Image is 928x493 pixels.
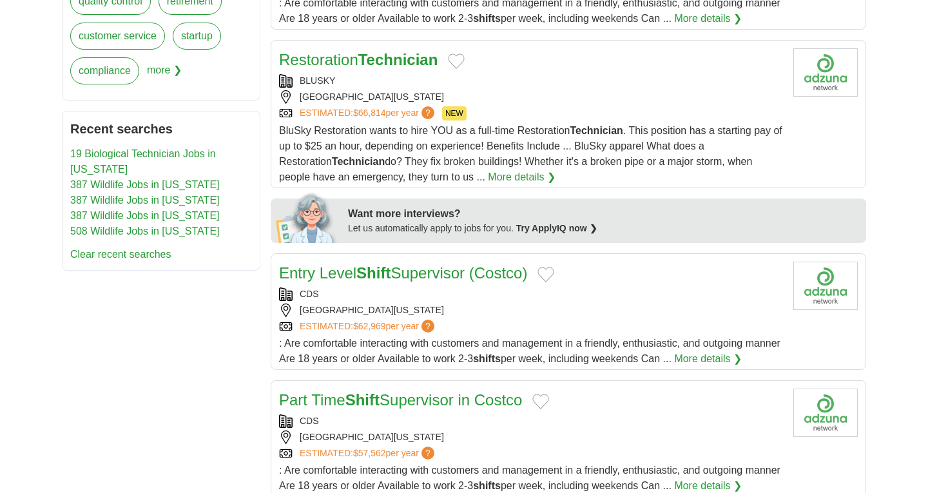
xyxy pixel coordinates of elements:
[516,223,597,233] a: Try ApplyIQ now ❯
[279,51,438,68] a: RestorationTechnician
[276,191,338,243] img: apply-iq-scientist.png
[70,57,139,84] a: compliance
[279,125,782,182] span: BluSky Restoration wants to hire YOU as a full-time Restoration . This position has a starting pa...
[448,53,465,69] button: Add to favorite jobs
[473,480,501,491] strong: shifts
[473,353,501,364] strong: shifts
[488,169,556,185] a: More details ❯
[300,447,437,460] a: ESTIMATED:$57,562per year?
[70,148,216,175] a: 19 Biological Technician Jobs in [US_STATE]
[70,210,220,221] a: 387 Wildlife Jobs in [US_STATE]
[353,448,386,458] span: $57,562
[70,119,252,139] h2: Recent searches
[356,264,391,282] strong: Shift
[70,226,220,237] a: 508 Wildlife Jobs in [US_STATE]
[421,320,434,333] span: ?
[279,304,783,317] div: [GEOGRAPHIC_DATA][US_STATE]
[279,430,783,444] div: [GEOGRAPHIC_DATA][US_STATE]
[537,267,554,282] button: Add to favorite jobs
[358,51,438,68] strong: Technician
[674,11,742,26] a: More details ❯
[348,206,858,222] div: Want more interviews?
[421,106,434,119] span: ?
[300,106,437,121] a: ESTIMATED:$66,814per year?
[421,447,434,459] span: ?
[279,264,527,282] a: Entry LevelShiftSupervisor (Costco)
[532,394,549,409] button: Add to favorite jobs
[473,13,501,24] strong: shifts
[345,391,380,409] strong: Shift
[674,351,742,367] a: More details ❯
[279,338,780,364] span: : Are comfortable interacting with customers and management in a friendly, enthusiastic, and outg...
[793,48,858,97] img: Company logo
[279,414,783,428] div: CDS
[279,287,783,301] div: CDS
[173,23,221,50] a: startup
[570,125,623,136] strong: Technician
[70,249,171,260] a: Clear recent searches
[70,179,220,190] a: 387 Wildlife Jobs in [US_STATE]
[332,156,385,167] strong: Technician
[793,389,858,437] img: Company logo
[353,321,386,331] span: $62,969
[353,108,386,118] span: $66,814
[279,391,522,409] a: Part TimeShiftSupervisor in Costco
[70,195,220,206] a: 387 Wildlife Jobs in [US_STATE]
[348,222,858,235] div: Let us automatically apply to jobs for you.
[279,465,780,491] span: : Are comfortable interacting with customers and management in a friendly, enthusiastic, and outg...
[442,106,467,121] span: NEW
[793,262,858,310] img: Company logo
[279,90,783,104] div: [GEOGRAPHIC_DATA][US_STATE]
[279,74,783,88] div: BLUSKY
[70,23,165,50] a: customer service
[300,320,437,333] a: ESTIMATED:$62,969per year?
[147,57,182,92] span: more ❯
